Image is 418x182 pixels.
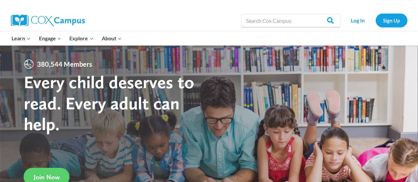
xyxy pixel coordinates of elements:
[12,34,30,43] span: Learn
[39,34,61,43] span: Engage
[34,173,60,181] span: Join Now
[241,14,340,27] input: Search Cox Campus
[102,34,122,43] span: About
[11,15,85,26] img: Cox Campus
[344,14,407,27] nav: Secondary Navigation
[376,14,407,27] a: Sign Up
[24,71,194,134] strong: Every child deserves to read. Every adult can help.
[8,31,126,45] nav: Primary Navigation
[69,34,93,43] span: Explore
[34,59,95,69] span: 380,544 Members
[344,14,372,27] a: Log In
